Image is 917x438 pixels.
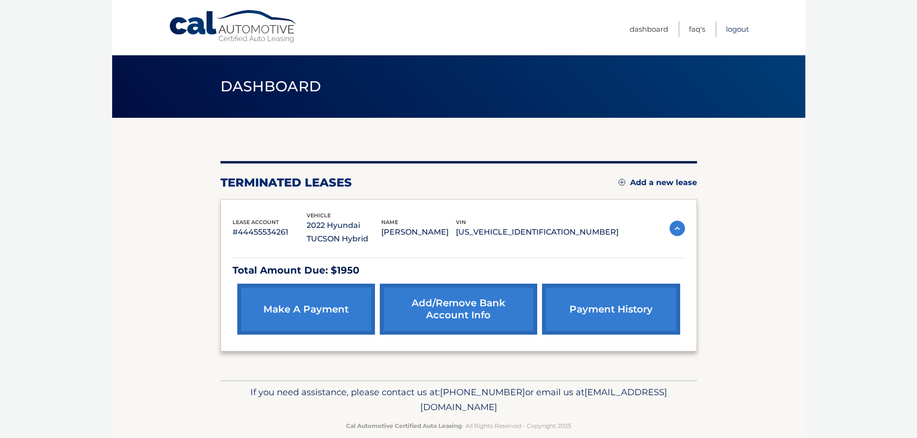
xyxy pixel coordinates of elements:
[232,225,307,239] p: #44455534261
[456,219,466,225] span: vin
[726,21,749,37] a: Logout
[689,21,705,37] a: FAQ's
[619,178,697,188] a: Add a new lease
[380,284,537,335] a: Add/Remove bank account info
[307,219,381,246] p: 2022 Hyundai TUCSON Hybrid
[227,421,691,431] p: - All Rights Reserved - Copyright 2025
[381,219,398,225] span: name
[220,77,322,95] span: Dashboard
[670,221,685,236] img: accordion-active.svg
[440,387,525,398] span: [PHONE_NUMBER]
[168,10,298,44] a: Cal Automotive
[542,284,680,335] a: payment history
[232,262,685,279] p: Total Amount Due: $1950
[346,422,462,429] strong: Cal Automotive Certified Auto Leasing
[232,219,279,225] span: lease account
[227,385,691,415] p: If you need assistance, please contact us at: or email us at
[630,21,668,37] a: Dashboard
[237,284,375,335] a: make a payment
[220,175,352,190] h2: terminated leases
[381,225,456,239] p: [PERSON_NAME]
[456,225,619,239] p: [US_VEHICLE_IDENTIFICATION_NUMBER]
[307,212,331,219] span: vehicle
[619,179,625,186] img: add.svg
